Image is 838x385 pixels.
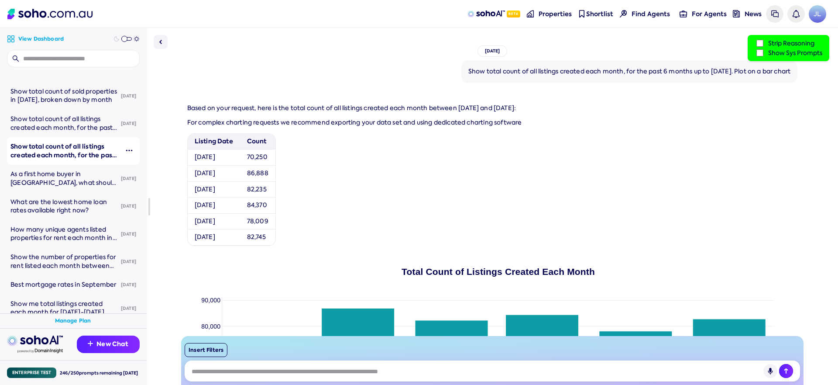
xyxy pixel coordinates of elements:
span: Based on your request, here is the total count of all listings created each month between [DATE] ... [187,104,516,112]
div: [DATE] [117,87,140,106]
td: [DATE] [188,181,240,198]
div: Best mortgage rates in September [10,281,117,289]
img: sohoAI logo [467,10,505,17]
div: [DATE] [117,225,140,244]
a: Show the number of properties for rent listed each month between [DATE] and [DATE], plot on bar c... [7,248,117,275]
div: What are the lowest home loan rates available right now? [10,198,117,215]
a: View Dashboard [7,35,64,43]
td: [DATE] [188,198,240,214]
a: Show total count of all listings created each month, for the past 6 months up to [DATE]. Plot on ... [7,137,119,165]
div: [DATE] [477,45,508,57]
span: Properties [539,10,572,18]
div: Show total count of sold properties in 2024, broken down by month [10,87,117,104]
span: JL [809,5,826,23]
div: [DATE] [117,299,140,318]
img: for-agents-nav icon [680,10,687,17]
span: Show me total listings created each month for [DATE]-[DATE] and plot on a chart [10,300,109,325]
span: How many unique agents listed properties for rent each month in the past 6 months? plot on bar chart [10,225,117,259]
a: What are the lowest home loan rates available right now? [7,193,117,220]
p: For complex charting requests we recommend exporting your data set and using dedicated charting s... [187,118,798,127]
a: Notifications [787,5,805,23]
span: What are the lowest home loan rates available right now? [10,198,107,215]
th: Listing Date [188,134,240,149]
div: Show total count of all listings created each month, for the past 6 months up to September 30. Pl... [10,142,119,160]
label: Show Sys Prompts [755,48,822,58]
input: Strip Reasoning [756,40,763,47]
div: Show total count of all listings created each month, for the past 6 months up to [DATE]. Plot on ... [468,67,790,76]
div: Show the number of properties for rent listed each month between 2025-04-02 and 2025-10-02, plot ... [10,253,117,270]
span: Best mortgage rates in September [10,281,116,288]
td: [DATE] [188,229,240,246]
td: 84,370 [240,198,275,214]
img: shortlist-nav icon [578,10,585,17]
img: news-nav icon [733,10,740,17]
img: sohoai logo [7,336,63,346]
a: How many unique agents listed properties for rent each month in the past 6 months? plot on bar chart [7,220,117,248]
td: 82,745 [240,229,275,246]
div: [DATE] [117,197,140,216]
button: Record Audio [763,364,777,378]
a: Show total count of sold properties in [DATE], broken down by month [7,82,117,110]
span: Beta [507,10,520,17]
div: Show me total listings created each month for Jan-Sept 2025 and plot on a chart [10,300,117,317]
a: As a first home buyer in [GEOGRAPHIC_DATA], what should I be considering in order to maximise gra... [7,165,117,192]
img: Recommendation icon [88,341,93,346]
div: As a first home buyer in NSW, what should I be considering in order to maximise grants and conces... [10,170,117,187]
img: Soho Logo [7,9,93,19]
span: Show total count of sold properties in [DATE], broken down by month [10,87,117,104]
input: Show Sys Prompts [756,49,763,56]
td: 70,250 [240,149,275,166]
span: Shortlist [586,10,613,18]
div: [DATE] [117,252,140,271]
div: [DATE] [117,114,140,133]
label: Strip Reasoning [755,38,822,48]
span: Show total count of all listings created each month, for the past 6 months up to [DATE]. Plot on ... [10,142,117,177]
td: 86,888 [240,165,275,181]
img: messages icon [771,10,779,17]
a: Manage Plan [55,317,91,325]
button: Send [779,364,793,378]
img: Send icon [779,364,793,378]
a: Show total count of all listings created each month, for the past 6 months up to [DATE]. Plot on ... [7,110,117,137]
div: Enterprise Test [7,368,56,378]
span: Find Agents [632,10,670,18]
a: Best mortgage rates in September [7,275,117,295]
div: Show total count of all listings created each month, for the past 6 months up to September 30. Pl... [10,115,117,132]
div: How many unique agents listed properties for rent each month in the past 6 months? plot on bar chart [10,225,117,243]
span: As a first home buyer in [GEOGRAPHIC_DATA], what should I be considering in order to maximise gra... [10,170,116,212]
td: 82,235 [240,181,275,198]
td: [DATE] [188,165,240,181]
img: bell icon [792,10,800,17]
img: Find agents icon [620,10,627,17]
img: Sidebar toggle icon [155,37,166,47]
th: Count [240,134,275,149]
span: News [745,10,762,18]
span: Show the number of properties for rent listed each month between [DATE] and [DATE], plot on bar c... [10,253,116,287]
td: [DATE] [188,149,240,166]
span: For Agents [692,10,727,18]
img: properties-nav icon [527,10,534,17]
td: 78,009 [240,213,275,229]
a: Show me total listings created each month for [DATE]-[DATE] and plot on a chart [7,295,117,322]
img: More icon [126,147,133,154]
a: Messages [766,5,783,23]
div: [DATE] [117,169,140,188]
div: 246 / 250 prompts remaining [DATE] [60,370,138,376]
button: New Chat [77,336,140,353]
button: Insert Filters [185,343,227,357]
td: [DATE] [188,213,240,229]
img: Data provided by Domain Insight [17,349,63,353]
div: [DATE] [117,275,140,295]
a: Avatar of Jonathan Lui [809,5,826,23]
span: Show total count of all listings created each month, for the past 6 months up to [DATE]. Plot on ... [10,115,117,149]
